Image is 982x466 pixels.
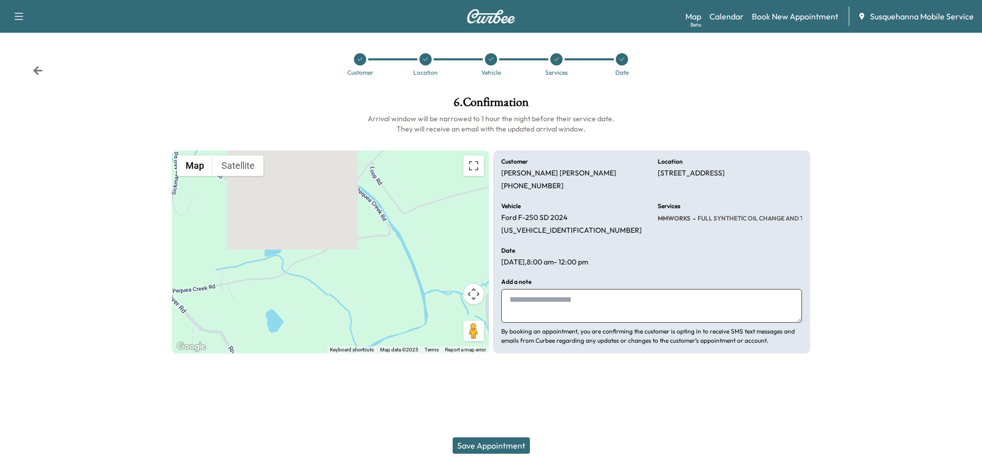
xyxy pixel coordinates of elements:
[380,347,418,352] span: Map data ©2025
[501,159,528,165] h6: Customer
[463,284,484,304] button: Map camera controls
[466,9,516,24] img: Curbee Logo
[501,248,515,254] h6: Date
[425,347,439,352] a: Terms (opens in new tab)
[870,10,974,23] span: Susquehanna Mobile Service
[501,327,802,345] p: By booking an appointment, you are confirming the customer is opting in to receive SMS text messa...
[463,321,484,341] button: Drag Pegman onto the map to open Street View
[696,214,899,223] span: FULL SYNTHETIC OIL CHANGE AND TIRE ROTATION - WORKS PACKAGE
[347,70,373,76] div: Customer
[463,156,484,176] button: Toggle fullscreen view
[615,70,629,76] div: Date
[545,70,568,76] div: Services
[501,182,564,191] p: [PHONE_NUMBER]
[33,65,43,76] div: Back
[501,169,616,178] p: [PERSON_NAME] [PERSON_NAME]
[174,340,208,353] a: Open this area in Google Maps (opens a new window)
[174,340,208,353] img: Google
[658,169,725,178] p: [STREET_ADDRESS]
[413,70,438,76] div: Location
[501,279,531,285] h6: Add a note
[453,437,530,454] button: Save Appointment
[501,203,521,209] h6: Vehicle
[213,156,263,176] button: Show satellite imagery
[501,213,567,223] p: Ford F-250 SD 2024
[690,21,701,29] div: Beta
[690,213,696,224] span: -
[501,226,642,235] p: [US_VEHICLE_IDENTIFICATION_NUMBER]
[330,346,374,353] button: Keyboard shortcuts
[658,159,683,165] h6: Location
[172,114,810,134] h6: Arrival window will be narrowed to 1 hour the night before their service date. They will receive ...
[177,156,213,176] button: Show street map
[501,258,588,267] p: [DATE] , 8:00 am - 12:00 pm
[685,10,701,23] a: MapBeta
[752,10,838,23] a: Book New Appointment
[658,203,680,209] h6: Services
[658,214,690,223] span: MMWORKS
[445,347,486,352] a: Report a map error
[709,10,744,23] a: Calendar
[481,70,501,76] div: Vehicle
[172,96,810,114] h1: 6 . Confirmation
